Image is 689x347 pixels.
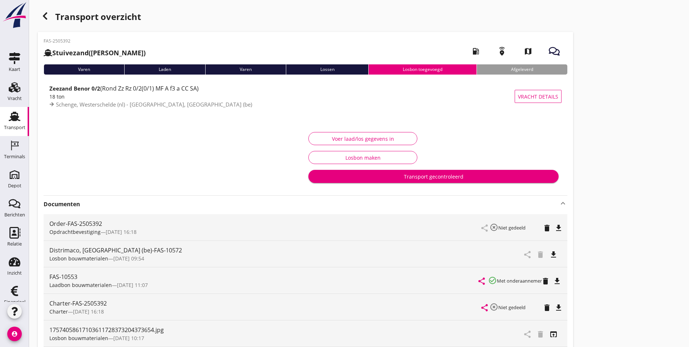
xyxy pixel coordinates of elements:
span: Vracht details [518,93,558,100]
div: 17574058617103611728373204373654.jpg [49,326,487,334]
i: delete [543,224,551,232]
i: keyboard_arrow_up [559,199,567,208]
small: Niet gedeeld [498,224,526,231]
i: share [477,277,486,286]
span: (Rond Zz Rz 0/2(0/1) MF A f3 a CC SA) [100,84,199,92]
span: [DATE] 09:54 [113,255,144,262]
i: highlight_off [490,303,498,311]
div: Transport gecontroleerd [314,173,553,180]
div: Terminals [4,154,25,159]
div: Charter-FAS-2505392 [49,299,482,308]
div: Berichten [4,212,25,217]
span: [DATE] 10:17 [113,335,144,342]
div: Laden [124,64,205,75]
span: Schenge, Westerschelde (nl) - [GEOGRAPHIC_DATA], [GEOGRAPHIC_DATA] (be) [56,101,252,108]
div: Kaart [9,67,20,72]
span: Losbon bouwmaterialen [49,255,108,262]
strong: Stuivezand [52,48,89,57]
div: — [49,308,482,315]
div: Lossen [286,64,369,75]
span: [DATE] 16:18 [73,308,104,315]
strong: Documenten [44,200,559,208]
div: Transport [4,125,25,130]
i: share [480,303,489,312]
i: file_download [554,303,563,312]
small: Met onderaannemer [497,278,542,284]
h2: ([PERSON_NAME]) [44,48,146,58]
div: Relatie [7,242,22,246]
span: [DATE] 11:07 [117,282,148,288]
div: — [49,255,487,262]
i: open_in_browser [549,330,558,339]
div: 18 ton [49,93,515,100]
div: Depot [8,183,21,188]
div: Voer laad/los gegevens in [315,135,411,143]
p: FAS-2505392 [44,38,146,44]
i: map [518,41,538,61]
span: [DATE] 16:18 [106,228,137,235]
span: Opdrachtbevestiging [49,228,101,235]
div: Varen [44,64,124,75]
div: Order-FAS-2505392 [49,219,482,228]
button: Voer laad/los gegevens in [308,132,417,145]
strong: Zeezand Benor 0/2 [49,85,100,92]
button: Transport gecontroleerd [308,170,559,183]
i: file_download [549,250,558,259]
div: — [49,334,487,342]
i: delete [541,277,550,286]
img: logo-small.a267ee39.svg [1,2,28,29]
div: Losbon maken [315,154,411,161]
div: Financieel [4,300,25,304]
span: Losbon bouwmaterialen [49,335,108,342]
small: Niet gedeeld [498,304,526,311]
span: Charter [49,308,68,315]
button: Vracht details [515,90,562,103]
i: delete [543,303,551,312]
i: file_download [553,277,562,286]
i: account_circle [7,327,22,341]
button: Losbon maken [308,151,417,164]
div: — [49,281,479,289]
div: Afgeleverd [477,64,567,75]
div: FAS-10553 [49,272,479,281]
div: Varen [205,64,286,75]
div: — [49,228,482,236]
div: Transport overzicht [38,9,573,26]
span: Laadbon bouwmaterialen [49,282,112,288]
a: Zeezand Benor 0/2(Rond Zz Rz 0/2(0/1) MF A f3 a CC SA)18 tonSchenge, Westerschelde (nl) - [GEOGRA... [44,80,567,112]
i: local_gas_station [466,41,486,61]
div: Inzicht [7,271,22,275]
i: highlight_off [490,223,498,232]
i: emergency_share [492,41,512,61]
i: check_circle_outline [488,276,497,285]
div: Vracht [8,96,22,101]
div: Distrimaco, [GEOGRAPHIC_DATA] (be)-FAS-10572 [49,246,487,255]
div: Losbon toegevoegd [368,64,477,75]
i: file_download [554,224,563,232]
